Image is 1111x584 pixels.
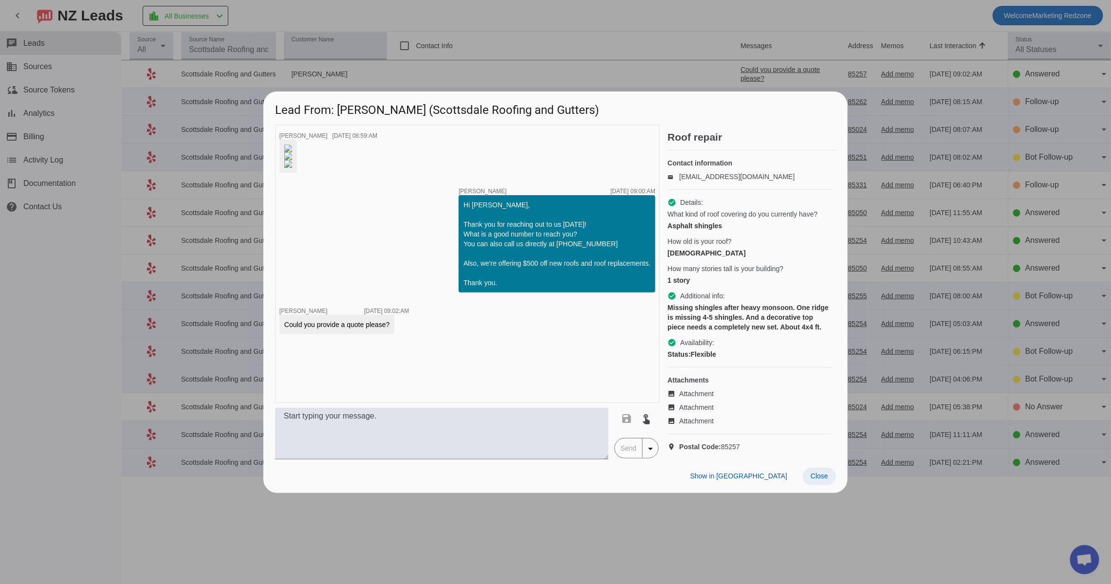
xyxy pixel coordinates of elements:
span: How old is your roof? [667,237,732,246]
div: [DEMOGRAPHIC_DATA] [667,248,832,258]
div: [DATE] 09:02:AM [364,308,409,314]
a: Attachment [667,402,832,412]
span: Availability: [680,338,714,347]
span: How many stories tall is your building? [667,264,783,274]
div: Asphalt shingles [667,221,832,231]
a: Attachment [667,416,832,426]
mat-icon: image [667,390,679,398]
div: 1 story [667,275,832,285]
mat-icon: check_circle [667,292,676,300]
mat-icon: touch_app [641,413,652,424]
strong: Status: [667,350,690,358]
span: [PERSON_NAME] [279,132,328,139]
strong: Postal Code: [679,443,721,451]
h4: Attachments [667,375,832,385]
span: [PERSON_NAME] [279,308,328,314]
span: Attachment [679,416,714,426]
span: What kind of roof covering do you currently have? [667,209,817,219]
mat-icon: check_circle [667,338,676,347]
a: Attachment [667,389,832,399]
span: Close [811,472,828,480]
span: [PERSON_NAME] [459,188,507,194]
button: Close [803,468,836,485]
span: 85257 [679,442,740,452]
a: [EMAIL_ADDRESS][DOMAIN_NAME] [679,173,795,181]
mat-icon: image [667,403,679,411]
h1: Lead From: [PERSON_NAME] (Scottsdale Roofing and Gutters) [263,91,848,124]
span: Attachment [679,402,714,412]
img: SX5zqPLkcYn9H6laY-oBmw [284,152,292,160]
span: Attachment [679,389,714,399]
div: Hi [PERSON_NAME], Thank you for reaching out to us [DATE]! What is a good number to reach you? Yo... [463,200,650,288]
mat-icon: check_circle [667,198,676,207]
h4: Contact information [667,158,832,168]
div: [DATE] 08:59:AM [333,133,377,139]
span: Additional info: [680,291,725,301]
button: Show in [GEOGRAPHIC_DATA] [683,468,795,485]
h2: Roof repair [667,132,836,142]
div: Missing shingles after heavy monsoon. One ridge is missing 4-5 shingles. And a decorative top pie... [667,303,832,332]
span: Show in [GEOGRAPHIC_DATA] [690,472,787,480]
mat-icon: arrow_drop_down [645,443,656,455]
mat-icon: location_on [667,443,679,451]
span: Details: [680,198,703,207]
div: Could you provide a quote please? [284,320,389,329]
mat-icon: image [667,417,679,425]
img: 6ZjDpAR1J7iQDc8Egh3paw [284,160,292,168]
mat-icon: email [667,174,679,179]
div: [DATE] 09:00:AM [611,188,655,194]
img: kro8a7_mese9K2j_r5mB_g [284,145,292,152]
div: Flexible [667,349,832,359]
